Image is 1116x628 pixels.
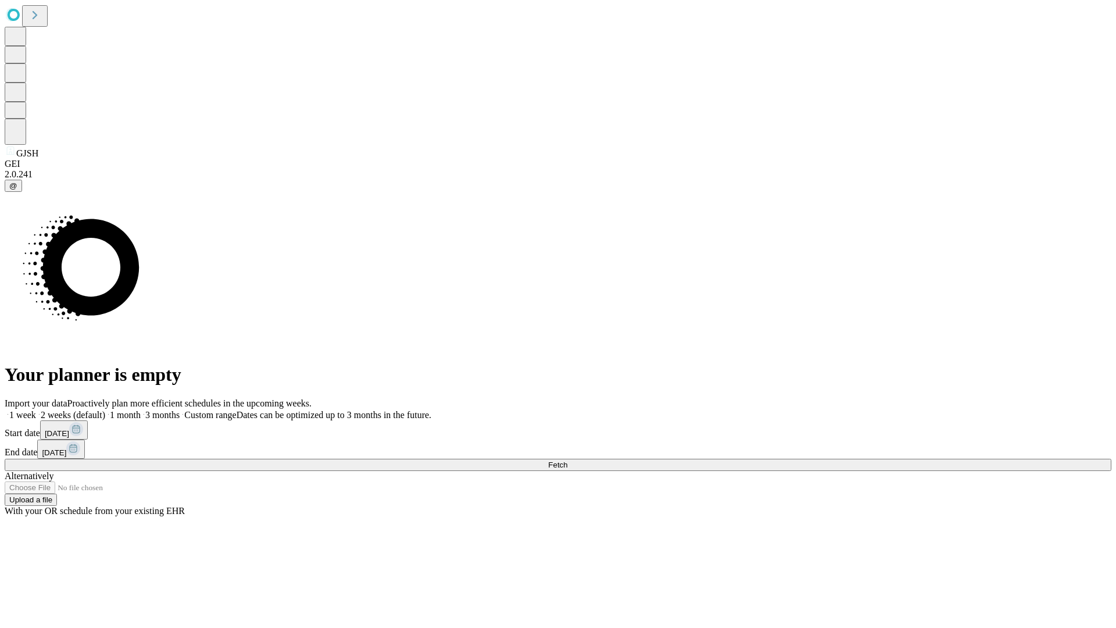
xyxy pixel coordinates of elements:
span: Dates can be optimized up to 3 months in the future. [237,410,431,420]
span: 1 week [9,410,36,420]
button: [DATE] [37,440,85,459]
div: GEI [5,159,1111,169]
button: Fetch [5,459,1111,471]
span: With your OR schedule from your existing EHR [5,506,185,516]
span: [DATE] [45,429,69,438]
button: Upload a file [5,494,57,506]
span: Proactively plan more efficient schedules in the upcoming weeks. [67,398,312,408]
div: End date [5,440,1111,459]
button: [DATE] [40,420,88,440]
span: GJSH [16,148,38,158]
span: Fetch [548,461,567,469]
span: 1 month [110,410,141,420]
h1: Your planner is empty [5,364,1111,386]
span: @ [9,181,17,190]
span: 2 weeks (default) [41,410,105,420]
div: Start date [5,420,1111,440]
span: Custom range [184,410,236,420]
button: @ [5,180,22,192]
span: [DATE] [42,448,66,457]
span: Import your data [5,398,67,408]
div: 2.0.241 [5,169,1111,180]
span: 3 months [145,410,180,420]
span: Alternatively [5,471,53,481]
